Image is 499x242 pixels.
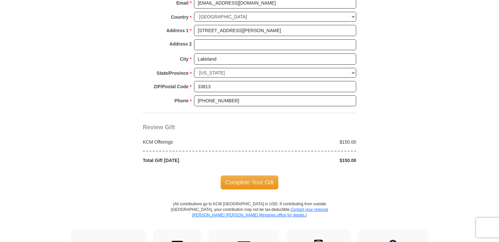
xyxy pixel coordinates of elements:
span: Review Gift [143,124,175,131]
div: KCM Offerings [140,139,250,145]
strong: Address 2 [169,39,192,49]
strong: Country [171,12,189,22]
p: (All contributions go to KCM [GEOGRAPHIC_DATA] in USD. If contributing from outside [GEOGRAPHIC_D... [171,201,328,230]
strong: City [180,54,188,64]
strong: Phone [175,96,189,105]
span: Complete Your Gift [221,175,279,189]
div: Total Gift [DATE] [140,157,250,164]
div: $150.00 [249,157,360,164]
strong: Address 1 [166,26,189,35]
div: $150.00 [249,139,360,145]
strong: ZIP/Postal Code [154,82,189,91]
a: Contact your regional [PERSON_NAME] [PERSON_NAME] Ministries office for details. [192,207,328,217]
strong: State/Province [157,69,188,78]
